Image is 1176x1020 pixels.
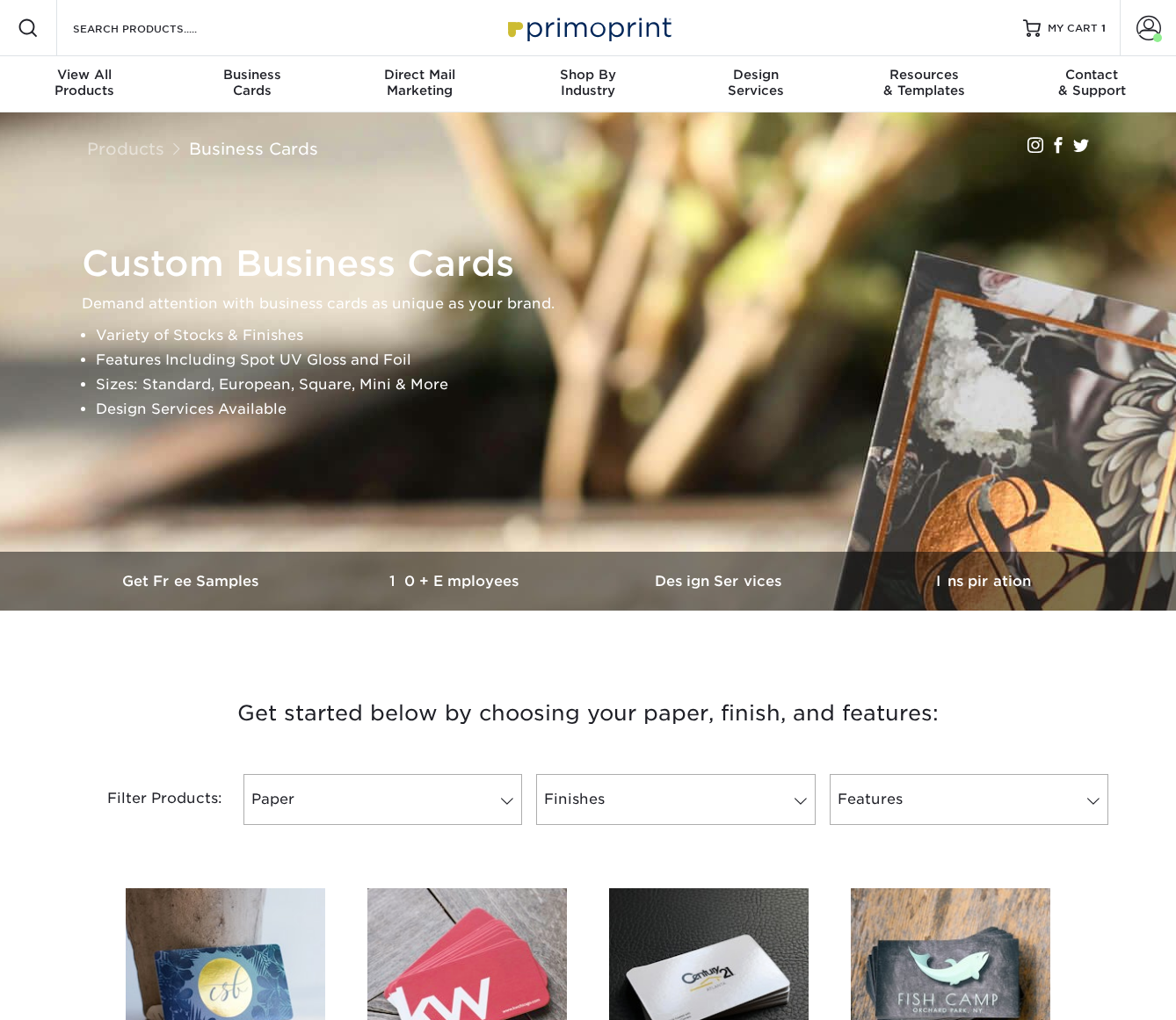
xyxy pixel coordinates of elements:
span: 1 [1101,22,1106,34]
a: Features [830,774,1108,825]
p: Demand attention with business cards as unique as your brand. [82,292,1110,316]
a: Contact& Support [1008,56,1176,112]
input: SEARCH PRODUCTS..... [71,18,243,39]
div: Services [672,67,840,98]
div: Industry [504,67,671,98]
h3: Design Services [588,573,852,590]
div: Marketing [336,67,504,98]
li: Design Services Available [96,397,1110,422]
h3: Get Free Samples [61,573,324,590]
span: Direct Mail [336,67,504,83]
a: Direct MailMarketing [336,56,504,112]
h3: 10+ Employees [324,573,588,590]
a: 10+ Employees [324,552,588,611]
span: MY CART [1048,21,1098,36]
a: Shop ByIndustry [504,56,671,112]
h3: Inspiration [852,573,1115,590]
a: Get Free Samples [61,552,324,611]
a: Business Cards [189,139,318,158]
li: Sizes: Standard, European, Square, Mini & More [96,373,1110,397]
span: Business [168,67,336,83]
a: Design Services [588,552,852,611]
span: Design [672,67,840,83]
a: BusinessCards [168,56,336,112]
span: Resources [840,67,1008,83]
div: Cards [168,67,336,98]
div: & Support [1008,67,1176,98]
div: & Templates [840,67,1008,98]
span: Shop By [504,67,671,83]
a: Finishes [536,774,815,825]
span: Contact [1008,67,1176,83]
a: Inspiration [852,552,1115,611]
a: Products [87,139,164,158]
a: DesignServices [672,56,840,112]
a: Resources& Templates [840,56,1008,112]
li: Features Including Spot UV Gloss and Foil [96,348,1110,373]
li: Variety of Stocks & Finishes [96,323,1110,348]
img: Primoprint [500,9,676,47]
div: Filter Products: [61,774,236,825]
h3: Get started below by choosing your paper, finish, and features: [74,674,1102,753]
a: Paper [243,774,522,825]
h1: Custom Business Cards [82,242,1110,285]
